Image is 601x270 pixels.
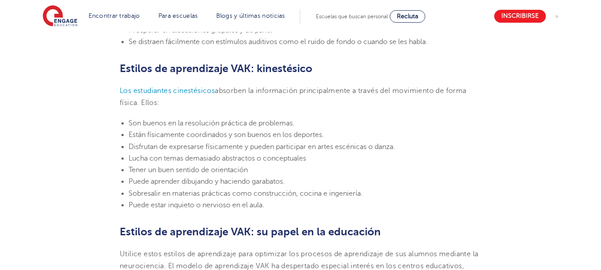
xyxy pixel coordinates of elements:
[216,12,285,19] a: Blogs y últimas noticias
[129,131,324,139] font: Están físicamente coordinados y son buenos en los deportes.
[129,201,264,209] font: Puede estar inquieto o nervioso en el aula.
[316,13,388,20] font: Escuelas que buscan personal
[129,119,294,127] font: Son buenos en la resolución práctica de problemas.
[120,62,312,75] font: Estilos de aprendizaje VAK: kinestésico
[129,166,248,174] font: Tener un buen sentido de orientación
[120,87,215,95] a: Los estudiantes cinestésicos
[129,26,272,34] font: Prosperar en discusiones grupales y de panel
[89,12,140,19] a: Encontrar trabajo
[390,10,425,23] a: Recluta
[120,226,381,238] font: Estilos de aprendizaje VAK: su papel en la educación
[129,143,395,151] font: Disfrutan de expresarse físicamente y pueden participar en artes escénicas o danza.
[129,189,363,197] font: Sobresalir en materias prácticas como construcción, cocina e ingeniería.
[501,13,539,20] font: Inscribirse
[158,12,198,19] a: Para escuelas
[129,154,306,162] font: Lucha con temas demasiado abstractos o conceptuales
[494,10,546,23] a: Inscribirse
[43,5,77,28] img: Educación comprometida
[397,13,418,20] font: Recluta
[120,87,467,106] font: absorben la información principalmente a través del movimiento de forma física. Ellos:
[129,177,285,185] font: Puede aprender dibujando y haciendo garabatos.
[129,38,428,46] font: Se distraen fácilmente con estímulos auditivos como el ruido de fondo o cuando se les habla.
